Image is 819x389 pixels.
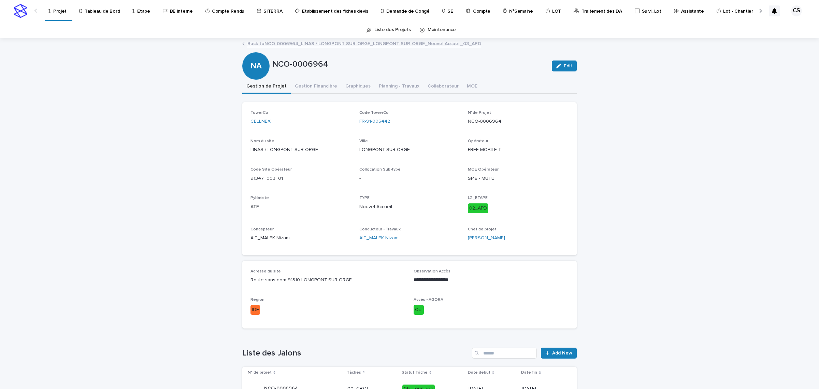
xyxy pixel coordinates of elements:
[359,175,460,182] p: -
[250,227,274,231] span: Concepteur
[250,203,351,211] p: ATF
[272,59,546,69] p: NCO-0006964
[250,269,281,273] span: Adresse du site
[250,167,292,172] span: Code Site Opérateur
[468,118,569,125] p: NCO-0006964
[359,227,401,231] span: Conducteur - Travaux
[359,196,370,200] span: TYPE
[247,39,481,47] a: Back toNCO-0006964_LINAS / LONGPONT-SUR-ORGE_LONGPONT-SUR-ORGE_Nouvel Accueil_03_APD
[347,369,361,376] p: Tâches
[250,146,351,153] p: LINAS / LONGPONT-SUR-ORGE
[341,80,375,94] button: Graphiques
[250,111,268,115] span: TowerCo
[423,80,463,94] button: Collaborateur
[359,118,390,125] a: FR-91-005442
[291,80,341,94] button: Gestion Financière
[359,167,401,172] span: Collocation Sub-type
[250,118,271,125] a: CELLNEX
[242,80,291,94] button: Gestion de Projet
[552,351,572,356] span: Add New
[359,203,460,211] p: Nouvel Accueil
[468,167,499,172] span: MOE Opérateur
[468,369,490,376] p: Date début
[359,111,389,115] span: Code TowerCo
[359,139,368,143] span: Ville
[791,5,802,16] div: CS
[541,348,577,359] a: Add New
[375,80,423,94] button: Planning - Travaux
[468,175,569,182] p: SPIE - MUTU
[414,269,450,273] span: Observation Accès
[463,80,482,94] button: MOE
[468,196,488,200] span: L2_ETAPE
[250,139,274,143] span: Nom du site
[402,369,428,376] p: Statut Tâche
[552,61,577,71] button: Edit
[242,33,270,71] div: NA
[468,111,491,115] span: N°de Projet
[374,22,411,38] a: Liste des Projets
[472,348,537,359] input: Search
[414,298,443,302] span: Accès - AGORA
[242,348,469,358] h1: Liste des Jalons
[468,139,488,143] span: Opérateur
[250,298,264,302] span: Région
[468,203,488,213] div: 02_APD
[14,4,27,18] img: stacker-logo-s-only.png
[468,234,505,242] a: [PERSON_NAME]
[521,369,537,376] p: Date fin
[250,234,351,242] p: AIT_MALEK Nizam
[250,175,351,182] p: 91347_003_01
[250,196,269,200] span: Pylôniste
[248,369,272,376] p: N° de projet
[428,22,456,38] a: Maintenance
[359,234,399,242] a: AIT_MALEK Nizam
[468,227,497,231] span: Chef de projet
[564,64,572,68] span: Edit
[414,305,424,315] div: Oui
[468,146,569,153] p: FREE MOBILE-T
[250,305,260,315] div: IDF
[359,146,460,153] p: LONGPONT-SUR-ORGE
[250,277,405,284] p: Route sans nom 91310 LONGPONT-SUR-ORGE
